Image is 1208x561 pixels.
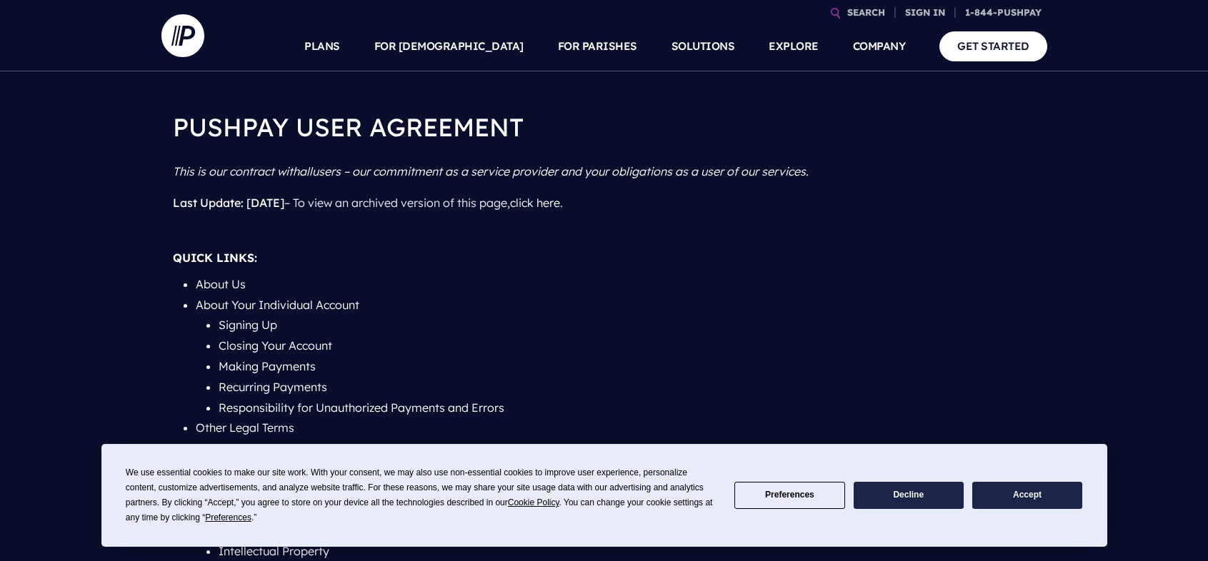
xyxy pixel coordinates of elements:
a: Other Legal Terms [196,420,294,435]
a: About Us [196,277,246,291]
a: Making Payments [219,359,316,373]
a: Recurring Payments [219,380,327,394]
a: About Your Individual Account [196,298,359,312]
a: Signing Up [219,318,277,332]
a: Responsibility for Unauthorized Payments and Errors [219,400,504,415]
a: Closing Your Account [219,338,332,353]
strong: QUICK LINKS: [173,251,257,265]
a: EXPLORE [769,21,819,71]
i: users – our commitment as a service provider and your obligations as a user of our services. [312,164,809,178]
button: Accept [972,482,1082,510]
i: all [299,164,312,178]
p: – To view an archived version of this page, . [173,187,1036,219]
button: Decline [854,482,964,510]
a: FOR PARISHES [558,21,637,71]
div: We use essential cookies to make our site work. With your consent, we may also use non-essential ... [126,465,717,525]
h1: PUSHPAY USER AGREEMENT [173,100,1036,156]
a: COMPANY [853,21,906,71]
span: Cookie Policy [508,497,559,507]
a: Intellectual Property [219,544,329,558]
i: This is our contract with [173,164,299,178]
div: Cookie Consent Prompt [101,444,1107,547]
button: Preferences [734,482,844,510]
a: click here [510,196,560,210]
span: Last Update: [DATE] [173,196,284,210]
a: SOLUTIONS [672,21,735,71]
a: GET STARTED [939,31,1047,61]
a: Text Messaging [219,441,302,455]
a: PLANS [304,21,340,71]
a: FOR [DEMOGRAPHIC_DATA] [374,21,524,71]
span: Preferences [205,512,251,522]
